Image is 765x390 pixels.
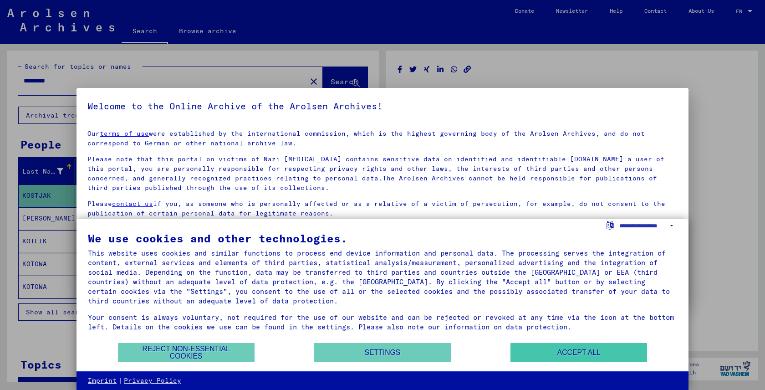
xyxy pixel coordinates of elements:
div: We use cookies and other technologies. [88,233,677,244]
div: This website uses cookies and similar functions to process end device information and personal da... [88,248,677,306]
a: terms of use [100,129,149,138]
button: Accept all [510,343,647,362]
h5: Welcome to the Online Archive of the Arolsen Archives! [87,99,678,113]
p: Please if you, as someone who is personally affected or as a relative of a victim of persecution,... [87,199,678,218]
p: Please note that this portal on victims of Nazi [MEDICAL_DATA] contains sensitive data on identif... [87,154,678,193]
button: Reject non-essential cookies [118,343,255,362]
p: Our were established by the international commission, which is the highest governing body of the ... [87,129,678,148]
a: Privacy Policy [124,376,181,385]
button: Settings [314,343,451,362]
a: contact us [112,200,153,208]
div: Your consent is always voluntary, not required for the use of our website and can be rejected or ... [88,313,677,332]
a: Imprint [88,376,117,385]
